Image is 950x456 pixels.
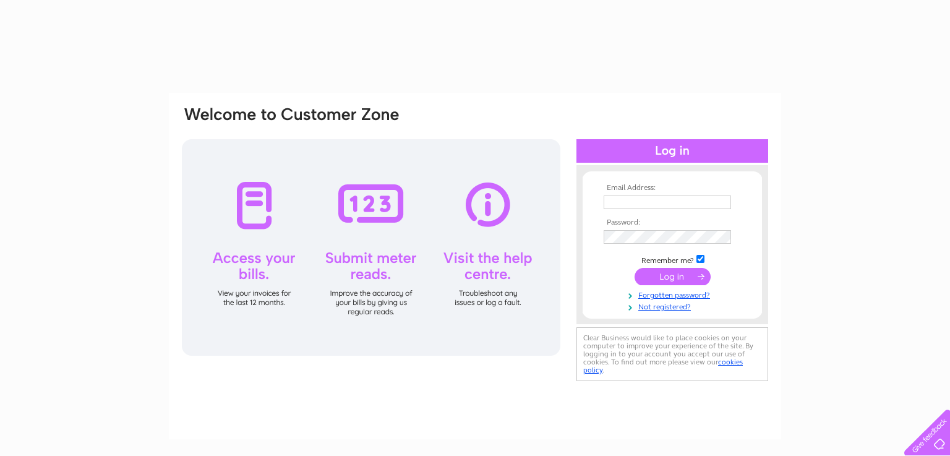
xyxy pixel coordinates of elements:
td: Remember me? [601,253,744,265]
a: Forgotten password? [604,288,744,300]
input: Submit [635,268,711,285]
th: Email Address: [601,184,744,192]
div: Clear Business would like to place cookies on your computer to improve your experience of the sit... [576,327,768,381]
th: Password: [601,218,744,227]
a: Not registered? [604,300,744,312]
a: cookies policy [583,358,743,374]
